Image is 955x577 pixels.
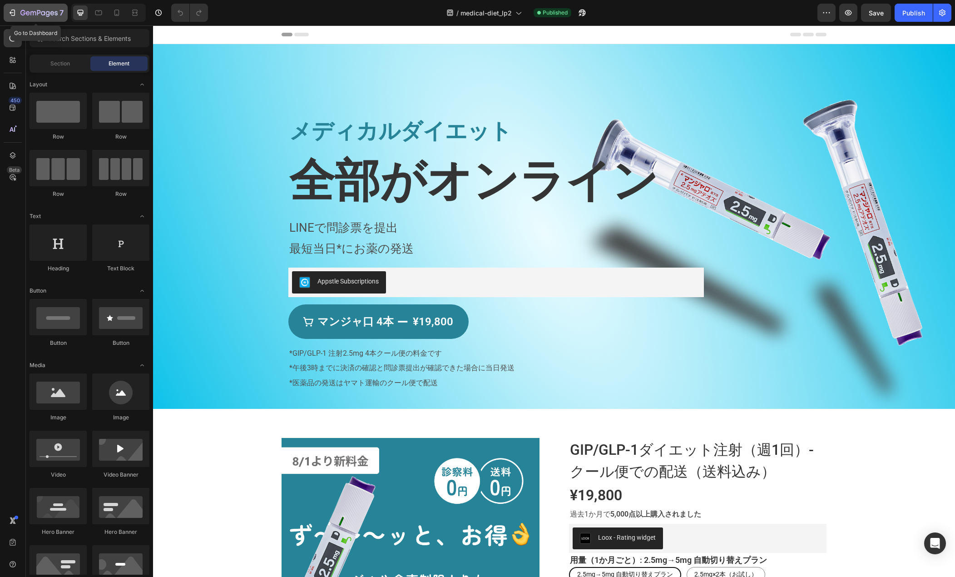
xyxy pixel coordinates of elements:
div: Loox - Rating widget [445,507,503,517]
div: Video [30,471,87,479]
p: 7 [59,7,64,18]
div: Hero Banner [30,528,87,536]
span: Text [30,212,41,220]
button: Save [861,4,891,22]
input: Search Sections & Elements [30,29,149,47]
span: Published [543,9,568,17]
strong: 5,000点以上購入されました [457,484,548,493]
div: Undo/Redo [171,4,208,22]
p: *医薬品の発送はヤマト運輸のクール便で配送 [136,351,550,364]
div: Beta [7,166,22,174]
span: Element [109,60,129,68]
div: Image [30,413,87,422]
span: medical-diet_lp2 [460,8,512,18]
button: Publish [895,4,933,22]
p: *午後3時までに決済の確認と問診票提出が確認できた場合に当日発送 [136,336,550,349]
div: Open Intercom Messenger [924,532,946,554]
div: Video Banner [92,471,149,479]
div: Button [30,339,87,347]
div: Button [92,339,149,347]
div: Row [92,133,149,141]
h1: GIP/GLP-1ダイエット注射（週1回）- クール便での配送（送料込み） [416,413,674,458]
span: Toggle open [135,358,149,373]
span: Toggle open [135,77,149,92]
p: 過去1か月で [417,482,548,496]
button: マンジャ口 4本 [135,279,316,313]
div: Row [30,133,87,141]
p: *GIP/GLP-1 注射2.5mg 4本クール便の料金です [136,322,550,335]
span: 2.5mg→5mg 自動切り替えプラン [424,545,520,552]
div: Heading [30,264,87,273]
div: Appstle Subscriptions [164,251,226,261]
span: Section [50,60,70,68]
legend: 用量（1か月ごと）: 2.5mg→5mg 自動切り替えプラン [416,527,615,542]
span: 2.5mg×2本（お試し） [541,545,604,552]
button: 7 [4,4,68,22]
div: ¥19,800 [416,458,549,482]
div: Row [92,190,149,198]
div: ¥19,800 [259,287,301,305]
span: Button [30,287,46,295]
span: Layout [30,80,47,89]
div: 450 [9,97,22,104]
span: Media [30,361,45,369]
div: Publish [902,8,925,18]
img: loox.png [427,507,438,518]
span: Toggle open [135,284,149,298]
span: Save [869,9,884,17]
button: Loox - Rating widget [420,502,510,524]
span: Toggle open [135,209,149,224]
div: Row [30,190,87,198]
div: マンジャ口 4本 [164,288,241,304]
div: Image [92,413,149,422]
div: Hero Banner [92,528,149,536]
iframe: Design area [153,25,955,577]
div: Text Block [92,264,149,273]
span: / [456,8,459,18]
